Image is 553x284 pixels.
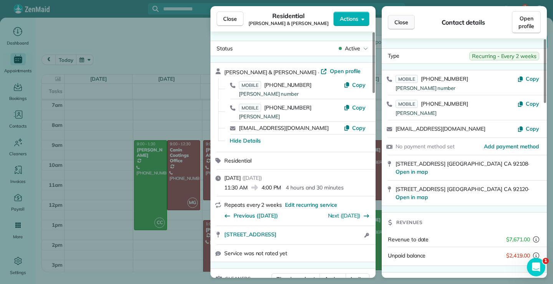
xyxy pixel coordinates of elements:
span: MOBILE [239,104,261,112]
div: [PERSON_NAME] number [239,90,344,98]
button: Copy [517,125,539,133]
button: Copy [344,81,366,89]
span: 1 [543,258,549,264]
span: [PERSON_NAME] & [PERSON_NAME] [224,69,316,76]
span: 11:30 AM [224,184,248,191]
a: Next ([DATE]) [328,212,361,219]
span: Assign [325,275,341,283]
button: Copy [517,100,539,108]
span: Residential [272,11,305,20]
span: Revenues [396,219,422,226]
span: Service was not rated yet [224,249,287,257]
a: Open profile [321,67,361,75]
div: [PERSON_NAME] number [396,85,517,92]
span: [STREET_ADDRESS] [224,231,276,238]
span: $7,671.00 [506,236,530,243]
span: [DATE] [224,174,241,181]
span: Copy [526,100,539,107]
span: Open profile [518,15,534,30]
span: Time in and out [276,275,315,283]
a: Open profile [512,11,541,33]
span: Status [217,45,233,52]
button: Copy [344,124,366,132]
button: Close [388,15,415,30]
button: Previous ([DATE]) [224,212,278,219]
button: Copy [517,75,539,83]
span: [PHONE_NUMBER] [421,75,468,82]
span: [PHONE_NUMBER] [264,81,311,88]
a: [EMAIL_ADDRESS][DOMAIN_NAME] [239,125,329,131]
a: MOBILE[PHONE_NUMBER] [396,100,468,108]
span: MOBILE [396,75,418,83]
span: Edit recurring service [285,201,337,209]
span: [PHONE_NUMBER] [264,104,311,111]
button: Hide Details [230,137,261,144]
a: Open in map [396,168,428,175]
a: [EMAIL_ADDRESS][DOMAIN_NAME] [396,125,485,132]
a: MOBILE[PHONE_NUMBER] [396,75,468,83]
span: Previous ([DATE]) [233,212,278,219]
span: [STREET_ADDRESS] [GEOGRAPHIC_DATA] CA 92120 · [396,186,529,201]
span: Cleaners [225,275,251,282]
p: 4 hours and 30 minutes [286,184,343,191]
div: [PERSON_NAME] [396,110,517,117]
span: Copy [352,104,366,111]
span: No payment method set [396,143,455,150]
span: Copy [352,81,366,88]
span: ( [DATE] ) [242,174,262,181]
span: Invite [351,275,364,283]
span: [PHONE_NUMBER] [421,100,468,107]
button: Copy [344,104,366,111]
span: MOBILE [396,100,418,108]
span: Close [394,18,408,26]
span: Residential [224,157,252,164]
div: [PERSON_NAME] [239,113,344,121]
a: [STREET_ADDRESS] [224,231,362,238]
a: MOBILE[PHONE_NUMBER] [239,81,311,89]
span: 4:00 PM [262,184,281,191]
span: Contact details [442,18,485,27]
span: Repeats every 2 weeks [224,201,282,208]
iframe: Intercom live chat [527,258,545,276]
span: Revenue to date [388,236,429,243]
span: · [316,69,321,75]
span: Close [223,15,237,23]
button: Close [217,12,243,26]
span: Copy [352,125,366,131]
span: Copy [526,75,539,82]
span: Actions [340,15,358,23]
span: Recurring - Every 2 weeks [469,52,539,60]
span: [STREET_ADDRESS] [GEOGRAPHIC_DATA] CA 92108 · [396,160,529,175]
span: $2,419.00 [506,252,530,259]
button: Open access information [362,231,371,240]
span: Unpaid balance [388,252,426,259]
a: MOBILE[PHONE_NUMBER] [239,104,311,111]
span: [PERSON_NAME] & [PERSON_NAME] [248,20,329,27]
span: Type [388,52,399,60]
span: Copy [526,125,539,132]
a: Open in map [396,194,428,201]
button: Next ([DATE]) [328,212,370,219]
a: Add payment method [484,143,539,150]
span: MOBILE [239,81,261,89]
span: Active [345,45,360,52]
span: Open profile [330,67,361,75]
